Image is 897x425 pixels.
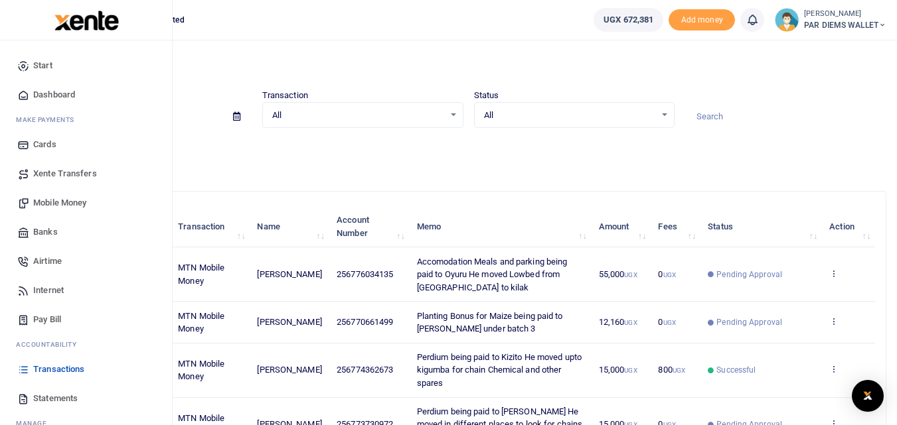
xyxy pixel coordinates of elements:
[178,263,224,286] span: MTN Mobile Money
[337,365,393,375] span: 256774362673
[410,206,592,247] th: Memo: activate to sort column ascending
[337,269,393,279] span: 256776034135
[33,392,78,405] span: Statements
[599,269,637,279] span: 55,000
[484,109,656,122] span: All
[11,159,161,188] a: Xente Transfers
[624,271,637,278] small: UGX
[417,257,568,292] span: Accomodation Meals and parking being paid to Oyuru He moved Lowbed from [GEOGRAPHIC_DATA] to kilak
[33,363,84,376] span: Transactions
[257,317,321,327] span: [PERSON_NAME]
[775,8,886,32] a: profile-user [PERSON_NAME] PAR DIEMS WALLET
[822,206,875,247] th: Action: activate to sort column ascending
[592,206,651,247] th: Amount: activate to sort column ascending
[594,8,663,32] a: UGX 672,381
[33,167,97,180] span: Xente Transfers
[337,317,393,327] span: 256770661499
[33,255,62,268] span: Airtime
[11,276,161,305] a: Internet
[54,11,119,30] img: logo-large
[178,311,224,334] span: MTN Mobile Money
[599,365,637,375] span: 15,000
[11,188,161,217] a: Mobile Money
[26,339,76,349] span: countability
[33,88,75,101] span: Dashboard
[658,365,685,375] span: 800
[669,9,735,31] li: Toup your wallet
[474,89,499,102] label: Status
[33,196,86,210] span: Mobile Money
[11,217,161,247] a: Banks
[804,9,886,20] small: [PERSON_NAME]
[588,8,669,32] li: Wallet ballance
[11,51,161,80] a: Start
[11,305,161,334] a: Pay Bill
[11,80,161,109] a: Dashboard
[716,269,782,280] span: Pending Approval
[272,109,444,122] span: All
[33,138,56,151] span: Cards
[417,311,563,334] span: Planting Bonus for Maize being paid to [PERSON_NAME] under batch 3
[716,316,782,328] span: Pending Approval
[250,206,329,247] th: Name: activate to sort column ascending
[178,359,224,382] span: MTN Mobile Money
[663,271,676,278] small: UGX
[23,115,74,125] span: ake Payments
[11,109,161,130] li: M
[852,380,884,412] div: Open Intercom Messenger
[624,319,637,326] small: UGX
[651,206,700,247] th: Fees: activate to sort column ascending
[53,15,119,25] a: logo-small logo-large logo-large
[11,247,161,276] a: Airtime
[673,367,685,374] small: UGX
[33,313,61,326] span: Pay Bill
[262,89,308,102] label: Transaction
[685,105,886,128] input: Search
[716,364,756,376] span: Successful
[700,206,822,247] th: Status: activate to sort column ascending
[11,334,161,355] li: Ac
[50,57,886,72] h4: Transactions
[33,284,64,297] span: Internet
[669,14,735,24] a: Add money
[669,9,735,31] span: Add money
[171,206,250,247] th: Transaction: activate to sort column ascending
[599,317,637,327] span: 12,160
[257,365,321,375] span: [PERSON_NAME]
[50,144,886,158] p: Download
[658,317,675,327] span: 0
[417,352,582,388] span: Perdium being paid to Kizito He moved upto kigumba for chain Chemical and other spares
[11,130,161,159] a: Cards
[775,8,799,32] img: profile-user
[33,225,58,239] span: Banks
[11,384,161,413] a: Statements
[257,269,321,279] span: [PERSON_NAME]
[804,19,886,31] span: PAR DIEMS WALLET
[604,13,653,27] span: UGX 672,381
[11,355,161,384] a: Transactions
[329,206,410,247] th: Account Number: activate to sort column ascending
[658,269,675,279] span: 0
[33,59,52,72] span: Start
[624,367,637,374] small: UGX
[663,319,676,326] small: UGX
